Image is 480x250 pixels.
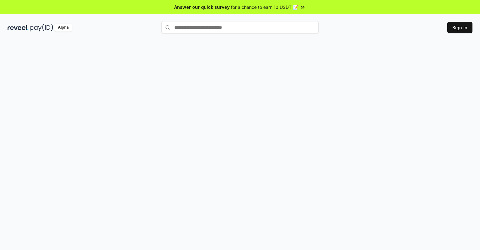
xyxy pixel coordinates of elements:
[174,4,230,10] span: Answer our quick survey
[30,24,53,32] img: pay_id
[8,24,29,32] img: reveel_dark
[54,24,72,32] div: Alpha
[447,22,472,33] button: Sign In
[231,4,298,10] span: for a chance to earn 10 USDT 📝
